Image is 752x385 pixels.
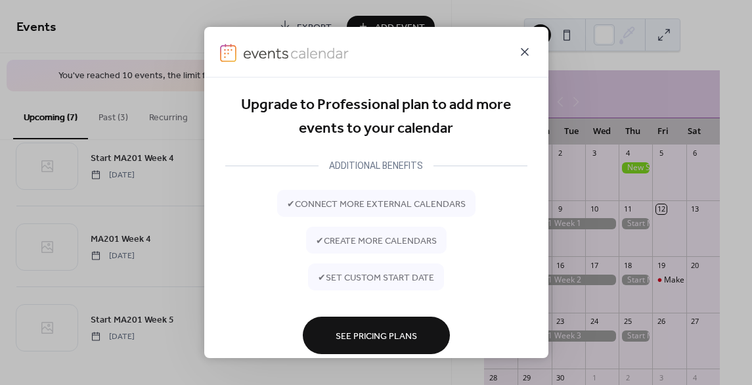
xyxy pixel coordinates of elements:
span: ✔ create more calendars [316,234,437,248]
span: See Pricing Plans [336,329,417,343]
span: ✔ set custom start date [318,271,434,284]
img: logo-type [243,44,349,62]
div: Upgrade to Professional plan to add more events to your calendar [225,93,527,141]
button: See Pricing Plans [303,317,450,354]
img: logo-icon [220,44,237,62]
div: ADDITIONAL BENEFITS [319,158,433,173]
span: ✔ connect more external calendars [287,197,466,211]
